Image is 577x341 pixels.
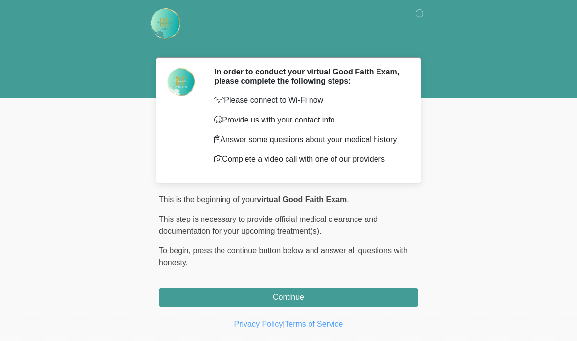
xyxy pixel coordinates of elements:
[159,288,418,307] button: Continue
[285,320,343,328] a: Terms of Service
[159,215,377,235] span: This step is necessary to provide official medical clearance and documentation for your upcoming ...
[166,67,196,97] img: Agent Avatar
[234,320,283,328] a: Privacy Policy
[159,246,193,255] span: To begin,
[347,195,349,204] span: .
[283,320,285,328] a: |
[149,7,181,40] img: Rehydrate Aesthetics & Wellness Logo
[214,134,403,146] p: Answer some questions about your medical history
[159,246,408,267] span: press the continue button below and answer all questions with honesty.
[214,153,403,165] p: Complete a video call with one of our providers
[214,114,403,126] p: Provide us with your contact info
[159,195,257,204] span: This is the beginning of your
[214,67,403,86] h2: In order to conduct your virtual Good Faith Exam, please complete the following steps:
[257,195,347,204] strong: virtual Good Faith Exam
[214,95,403,106] p: Please connect to Wi-Fi now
